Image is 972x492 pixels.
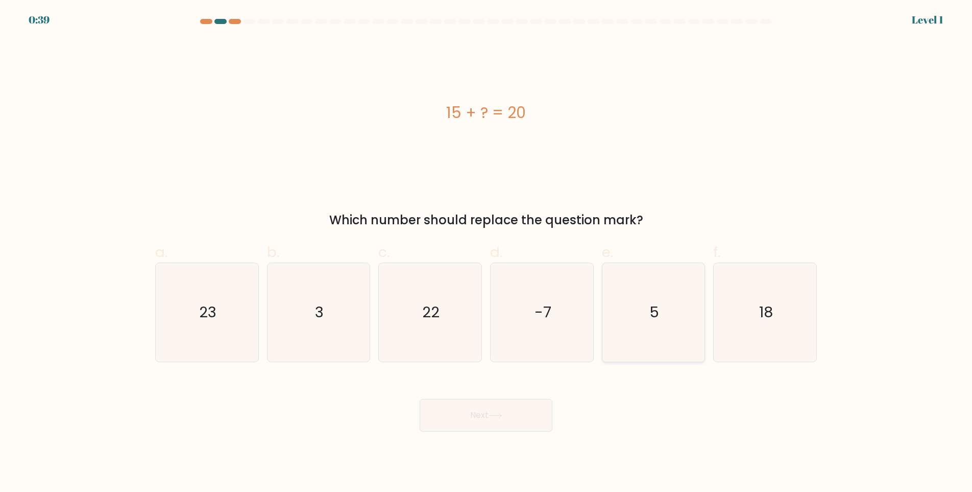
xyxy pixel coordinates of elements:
text: 22 [423,302,440,323]
span: e. [602,242,613,262]
span: a. [155,242,167,262]
div: 15 + ? = 20 [155,101,817,124]
text: -7 [534,302,551,323]
span: c. [378,242,390,262]
div: 0:39 [29,12,50,28]
span: d. [490,242,502,262]
div: Level 1 [912,12,943,28]
span: b. [267,242,279,262]
text: 5 [649,302,659,323]
text: 3 [315,302,324,323]
text: 18 [759,302,773,323]
span: f. [713,242,720,262]
text: 23 [199,302,216,323]
button: Next [420,399,552,432]
div: Which number should replace the question mark? [161,211,811,229]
